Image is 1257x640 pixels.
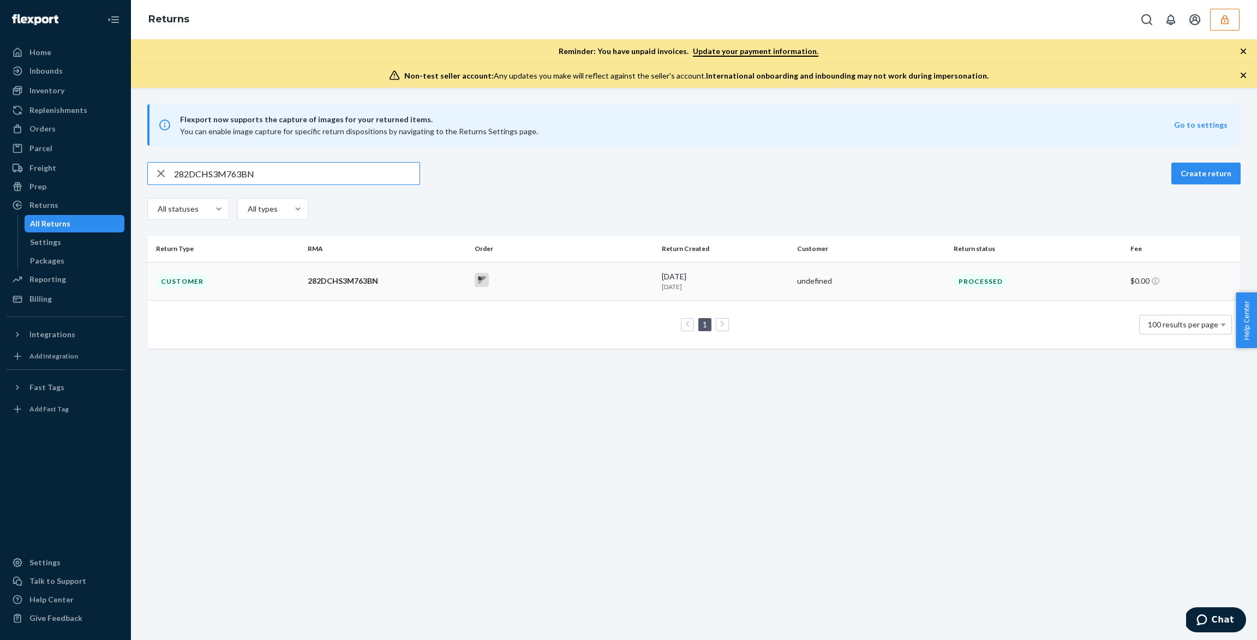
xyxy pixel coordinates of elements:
div: Add Integration [29,351,78,361]
a: All Returns [25,215,125,232]
a: Freight [7,159,124,177]
button: Give Feedback [7,609,124,627]
div: Add Fast Tag [29,404,69,414]
span: You can enable image capture for specific return dispositions by navigating to the Returns Settin... [180,127,538,136]
a: Add Fast Tag [7,400,124,418]
button: Create return [1171,163,1241,184]
div: Parcel [29,143,52,154]
div: Customer [156,274,208,288]
div: Fast Tags [29,382,64,393]
p: Reminder: You have unpaid invoices. [559,46,818,57]
th: Fee [1126,236,1241,262]
button: Go to settings [1174,119,1228,130]
div: Freight [29,163,56,174]
div: Reporting [29,274,66,285]
span: International onboarding and inbounding may not work during impersonation. [706,71,989,80]
button: Talk to Support [7,572,124,590]
span: 100 results per page [1148,320,1218,329]
button: Help Center [1236,292,1257,348]
span: Non-test seller account: [404,71,494,80]
th: Return status [949,236,1126,262]
button: Open notifications [1160,9,1182,31]
a: Billing [7,290,124,308]
div: 282DCHS3M763BN [308,276,465,286]
button: Close Navigation [103,9,124,31]
div: Inbounds [29,65,63,76]
div: Orders [29,123,56,134]
div: All statuses [158,204,197,214]
div: Packages [30,255,64,266]
a: Update your payment information. [693,46,818,57]
div: Prep [29,181,46,192]
div: Settings [30,237,61,248]
div: Home [29,47,51,58]
div: Help Center [29,594,74,605]
a: Parcel [7,140,124,157]
a: Orders [7,120,124,137]
div: Billing [29,294,52,304]
div: Replenishments [29,105,87,116]
div: Any updates you make will reflect against the seller's account. [404,70,989,81]
th: Order [470,236,658,262]
a: Reporting [7,271,124,288]
th: Return Created [657,236,793,262]
span: Flexport now supports the capture of images for your returned items. [180,113,1174,126]
a: Settings [7,554,124,571]
button: Integrations [7,326,124,343]
iframe: Opens a widget where you can chat to one of our agents [1186,607,1246,635]
th: Customer [793,236,949,262]
button: Open Search Box [1136,9,1158,31]
div: Talk to Support [29,576,86,587]
a: Replenishments [7,101,124,119]
div: Returns [29,200,58,211]
a: Packages [25,252,125,270]
a: Prep [7,178,124,195]
div: Inventory [29,85,64,96]
a: Returns [148,13,189,25]
a: Page 1 is your current page [701,320,709,329]
div: Give Feedback [29,613,82,624]
div: [DATE] [662,271,788,291]
input: Search returns by rma, id, tracking number [174,163,420,184]
div: Processed [954,274,1008,288]
div: undefined [797,276,944,286]
div: All types [248,204,276,214]
td: $0.00 [1126,262,1241,300]
p: [DATE] [662,282,788,291]
a: Add Integration [7,348,124,365]
a: Inventory [7,82,124,99]
div: Settings [29,557,61,568]
a: Settings [25,234,125,251]
img: Flexport logo [12,14,58,25]
div: All Returns [30,218,70,229]
th: Return Type [147,236,303,262]
a: Home [7,44,124,61]
a: Help Center [7,591,124,608]
ol: breadcrumbs [140,4,198,35]
button: Open account menu [1184,9,1206,31]
button: Fast Tags [7,379,124,396]
a: Inbounds [7,62,124,80]
th: RMA [303,236,470,262]
a: Returns [7,196,124,214]
div: Integrations [29,329,75,340]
